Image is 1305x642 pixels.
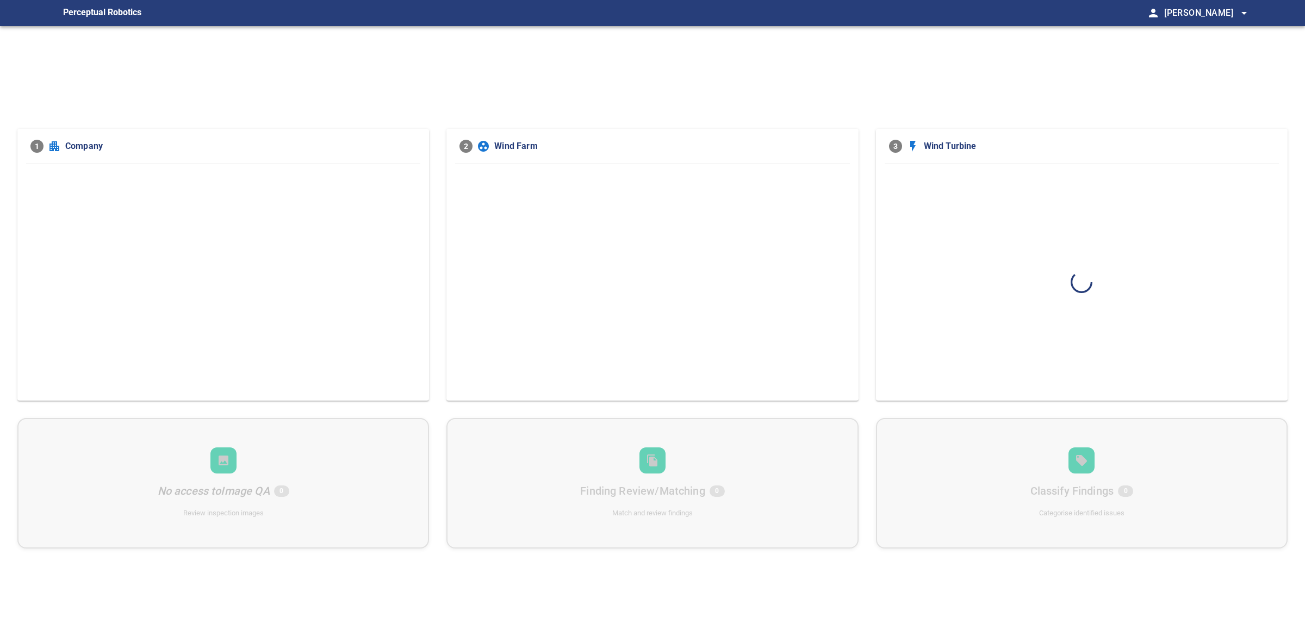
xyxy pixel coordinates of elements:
[494,140,845,153] span: Wind Farm
[63,4,141,22] figcaption: Perceptual Robotics
[889,140,902,153] span: 3
[924,140,1275,153] span: Wind Turbine
[1147,7,1160,20] span: person
[459,140,473,153] span: 2
[1160,2,1251,24] button: [PERSON_NAME]
[1164,5,1251,21] span: [PERSON_NAME]
[65,140,416,153] span: Company
[30,140,43,153] span: 1
[1238,7,1251,20] span: arrow_drop_down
